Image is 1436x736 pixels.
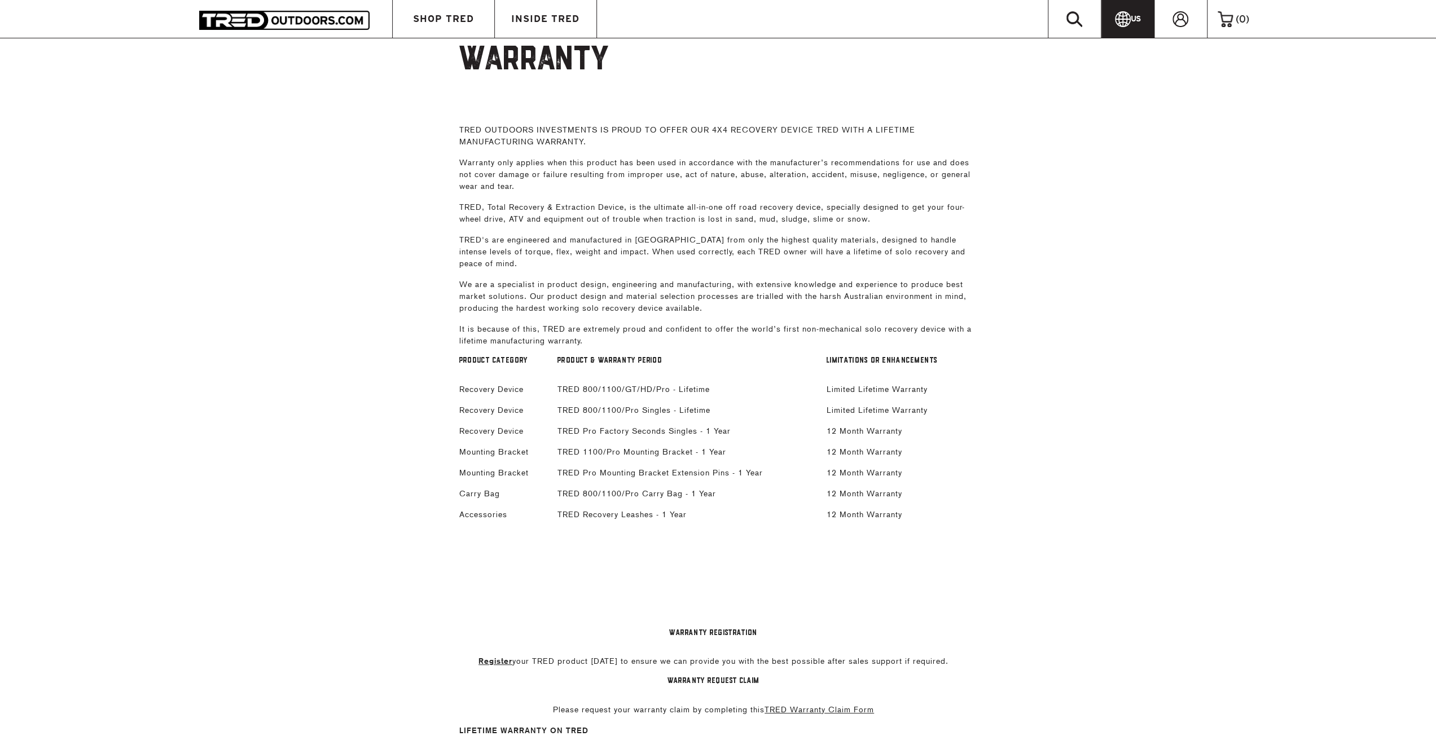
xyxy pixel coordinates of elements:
[827,385,928,394] span: Limited Lifetime Warranty
[455,421,553,442] td: Recovery Device
[827,446,968,458] p: 12 Month Warranty
[553,462,822,483] td: TRED Pro Mounting Bracket Extension Pins - 1 Year
[1218,11,1233,27] img: cart-icon
[553,400,822,421] td: TRED 800/1100/Pro Singles - Lifetime
[827,356,968,367] h3: LIMITATIONS OR ENHANCEMENTS
[455,400,553,421] td: Recovery Device
[1236,14,1249,24] span: ( )
[822,462,973,483] td: 12 Month Warranty
[557,356,818,367] h3: PRODUCT & WARRANTY PERIOD
[822,504,973,525] td: 12 Month Warranty
[459,41,977,98] h1: Warranty
[455,462,553,483] td: Mounting Bracket
[455,699,973,720] td: Please request your warranty claim by completing this
[827,406,928,415] span: Limited Lifetime Warranty
[459,324,972,345] span: It is because of this, TRED are extremely proud and confident to offer the world’s first non-mech...
[459,280,967,312] span: We are a specialist in product design, engineering and manufacturing, with extensive knowledge an...
[455,504,553,525] td: Accessories
[413,14,474,24] span: SHOP TRED
[478,656,512,666] a: Register
[199,11,370,29] img: TRED Outdoors America
[553,504,822,525] td: TRED Recovery Leashes - 1 Year
[553,442,822,462] td: TRED 1100/Pro Mounting Bracket - 1 Year
[1239,14,1246,24] span: 0
[459,202,965,223] span: TRED, Total Recovery & Extraction Device, is the ultimate all-in-one off road recovery device, sp...
[553,483,822,504] td: TRED 800/1100/Pro Carry Bag - 1 Year
[459,628,968,639] h3: WARRANTY REGISTRATION
[455,483,553,504] td: Carry Bag
[455,442,553,462] td: Mounting Bracket
[827,426,902,435] span: 12 Month Warranty
[822,483,973,504] td: 12 Month Warranty
[455,379,553,400] td: Recovery Device
[511,14,579,24] span: INSIDE TRED
[459,125,915,146] span: TRED OUTDOORS INVESTMENTS IS PROUD TO OFFER OUR 4X4 RECOVERY DEVICE TRED WITH A LIFETIME MANUFACT...
[459,676,968,687] h3: WARRANTY REQUEST CLAIM
[459,725,589,735] b: LIFETIME WARRANTY ON TRED
[459,157,977,201] p: Warranty only applies when this product has been used in accordance with the manufacturer’s recom...
[455,651,973,672] td: your TRED product [DATE] to ensure we can provide you with the best possible after sales support ...
[765,705,874,714] a: TRED Warranty Claim Form
[553,379,822,400] td: TRED 800/1100/GT/HD/Pro - Lifetime
[459,235,965,268] span: TRED's are engineered and manufactured in [GEOGRAPHIC_DATA] from only the highest quality materia...
[459,356,548,367] h3: PRODUCT CATEGORY
[553,421,822,442] td: TRED Pro Factory Seconds Singles - 1 Year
